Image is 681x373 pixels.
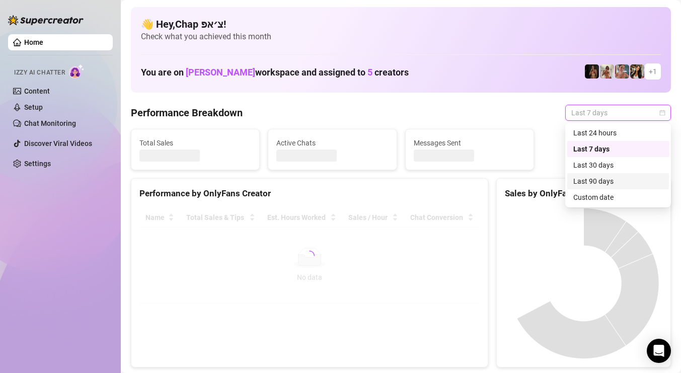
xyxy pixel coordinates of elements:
[8,15,84,25] img: logo-BBDzfeDw.svg
[567,189,669,205] div: Custom date
[131,106,243,120] h4: Performance Breakdown
[367,67,372,78] span: 5
[573,176,663,187] div: Last 90 days
[69,64,85,79] img: AI Chatter
[567,157,669,173] div: Last 30 days
[14,68,65,78] span: Izzy AI Chatter
[24,139,92,147] a: Discover Viral Videos
[649,66,657,77] span: + 1
[24,87,50,95] a: Content
[573,143,663,155] div: Last 7 days
[630,64,644,79] img: AdelDahan
[647,339,671,363] div: Open Intercom Messenger
[567,125,669,141] div: Last 24 hours
[414,137,525,148] span: Messages Sent
[139,187,480,200] div: Performance by OnlyFans Creator
[585,64,599,79] img: the_bohema
[24,103,43,111] a: Setup
[505,187,662,200] div: Sales by OnlyFans Creator
[573,160,663,171] div: Last 30 days
[573,192,663,203] div: Custom date
[659,110,665,116] span: calendar
[276,137,388,148] span: Active Chats
[567,141,669,157] div: Last 7 days
[24,119,76,127] a: Chat Monitoring
[302,248,317,262] span: loading
[186,67,255,78] span: [PERSON_NAME]
[24,160,51,168] a: Settings
[567,173,669,189] div: Last 90 days
[571,105,665,120] span: Last 7 days
[141,17,661,31] h4: 👋 Hey, Chap צ׳אפ !
[573,127,663,138] div: Last 24 hours
[141,31,661,42] span: Check what you achieved this month
[24,38,43,46] a: Home
[141,67,409,78] h1: You are on workspace and assigned to creators
[615,64,629,79] img: Yarden
[139,137,251,148] span: Total Sales
[600,64,614,79] img: Green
